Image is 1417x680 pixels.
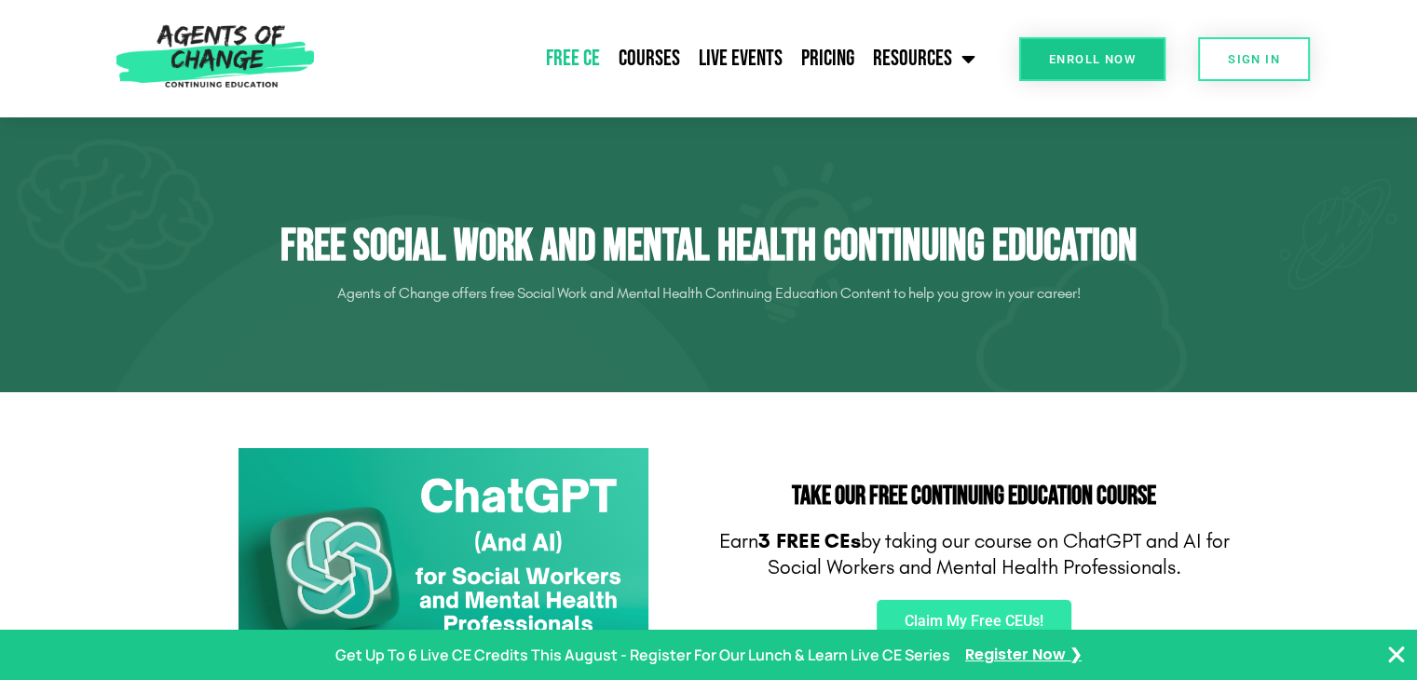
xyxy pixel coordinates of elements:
button: Close Banner [1385,644,1408,666]
h1: Free Social Work and Mental Health Continuing Education [187,220,1231,274]
p: Agents of Change offers free Social Work and Mental Health Continuing Education Content to help y... [187,279,1231,308]
a: SIGN IN [1198,37,1310,81]
a: Live Events [689,35,792,82]
a: Claim My Free CEUs! [877,600,1071,643]
a: Free CE [537,35,609,82]
p: Get Up To 6 Live CE Credits This August - Register For Our Lunch & Learn Live CE Series [335,642,950,669]
span: Claim My Free CEUs! [905,614,1043,629]
a: Courses [609,35,689,82]
nav: Menu [323,35,985,82]
h2: Take Our FREE Continuing Education Course [718,483,1231,510]
span: SIGN IN [1228,53,1280,65]
a: Pricing [792,35,864,82]
a: Register Now ❯ [965,642,1082,669]
a: Enroll Now [1019,37,1165,81]
b: 3 FREE CEs [758,529,861,553]
p: Earn by taking our course on ChatGPT and AI for Social Workers and Mental Health Professionals. [718,528,1231,581]
a: Resources [864,35,985,82]
span: Enroll Now [1049,53,1136,65]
